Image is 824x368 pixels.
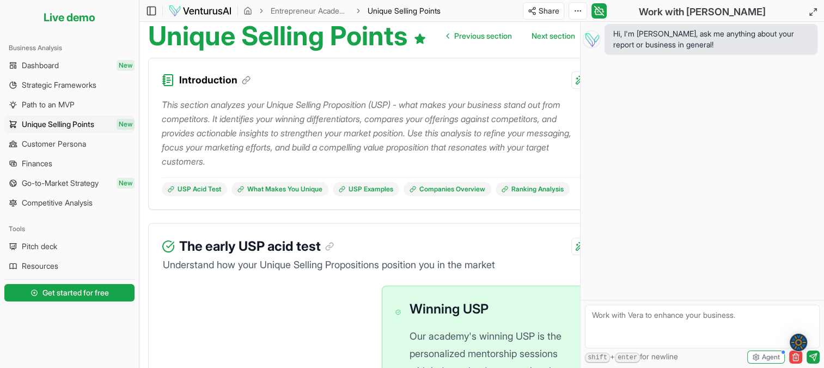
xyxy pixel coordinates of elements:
div: Tools [4,220,135,238]
span: New [117,119,135,130]
a: Go to previous page [438,25,521,47]
span: + for newline [585,351,678,363]
span: Resources [22,261,58,272]
a: Finances [4,155,135,172]
nav: breadcrumb [243,5,441,16]
kbd: shift [585,353,610,363]
a: Unique Selling PointsNew [4,116,135,133]
div: Business Analysis [4,39,135,57]
a: Get started for free [4,282,135,304]
a: Pitch deck [4,238,135,255]
p: Understand how your Unique Selling Propositions position you in the market [162,257,589,273]
img: logo [168,4,232,17]
a: Ranking Analysis [496,182,570,196]
a: Path to an MVP [4,96,135,113]
button: Agent [747,351,785,364]
span: Unique Selling Points [368,6,441,15]
span: Customer Persona [22,138,86,149]
a: DashboardNew [4,57,135,74]
button: Share [523,2,564,20]
span: Go-to-Market Strategy [22,178,99,189]
span: Strategic Frameworks [22,80,96,91]
nav: pagination [438,25,591,47]
a: Companies Overview [404,182,491,196]
p: This section analyzes your Unique Selling Proposition (USP) - what makes your business stand out ... [162,98,589,168]
span: Previous section [454,31,512,41]
span: Path to an MVP [22,99,75,110]
a: Strategic Frameworks [4,76,135,94]
span: Agent [762,353,780,361]
span: Get started for free [42,287,109,298]
a: USP Acid Test [162,182,227,196]
a: USP Examples [333,182,399,196]
span: Competitive Analysis [22,197,93,208]
span: New [117,178,135,189]
a: Go to next page [523,25,591,47]
a: Entrepreneur Academy [271,5,349,16]
a: Resources [4,257,135,275]
span: Share [539,5,559,16]
a: Go-to-Market StrategyNew [4,174,135,192]
span: Pitch deck [22,241,57,252]
span: New [117,60,135,71]
a: Customer Persona [4,135,135,153]
h1: Unique Selling Points [148,23,426,49]
h3: Introduction [179,73,251,88]
span: Finances [22,158,52,169]
span: Next section [532,31,575,41]
span: Unique Selling Points [22,119,94,130]
span: Dashboard [22,60,59,71]
a: Competitive Analysis [4,194,135,212]
button: Get started for free [4,284,135,301]
span: Unique Selling Points [368,5,441,16]
h3: The early USP acid test [179,237,334,256]
kbd: enter [615,353,640,363]
h3: Winning USP [410,299,575,319]
h2: Work with [PERSON_NAME] [639,4,766,20]
img: Vera [583,31,600,48]
a: What Makes You Unique [231,182,328,196]
span: Hi, I'm [PERSON_NAME], ask me anything about your report or business in general! [613,28,809,50]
